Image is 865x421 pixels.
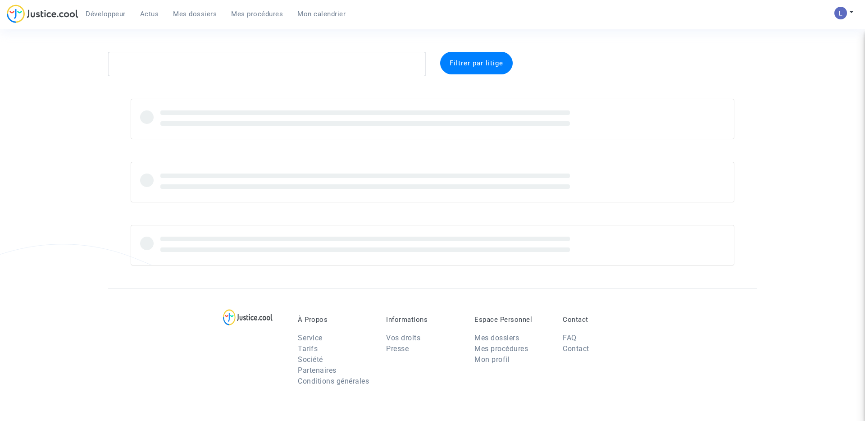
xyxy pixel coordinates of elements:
[297,10,346,18] span: Mon calendrier
[290,7,353,21] a: Mon calendrier
[386,316,461,324] p: Informations
[298,377,369,385] a: Conditions générales
[298,316,373,324] p: À Propos
[223,309,273,325] img: logo-lg.svg
[140,10,159,18] span: Actus
[173,10,217,18] span: Mes dossiers
[224,7,290,21] a: Mes procédures
[298,334,323,342] a: Service
[474,334,519,342] a: Mes dossiers
[474,316,549,324] p: Espace Personnel
[450,59,503,67] span: Filtrer par litige
[563,316,637,324] p: Contact
[386,334,420,342] a: Vos droits
[298,344,318,353] a: Tarifs
[78,7,133,21] a: Développeur
[563,344,589,353] a: Contact
[166,7,224,21] a: Mes dossiers
[474,344,528,353] a: Mes procédures
[834,7,847,19] img: AATXAJzI13CaqkJmx-MOQUbNyDE09GJ9dorwRvFSQZdH=s96-c
[231,10,283,18] span: Mes procédures
[474,355,510,364] a: Mon profil
[7,5,78,23] img: jc-logo.svg
[86,10,126,18] span: Développeur
[298,355,323,364] a: Société
[298,366,337,375] a: Partenaires
[133,7,166,21] a: Actus
[563,334,577,342] a: FAQ
[386,344,409,353] a: Presse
